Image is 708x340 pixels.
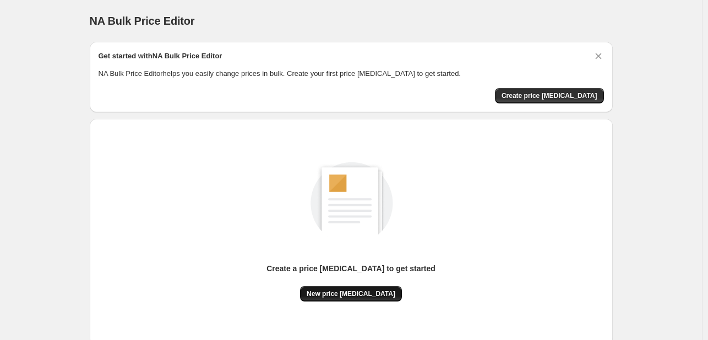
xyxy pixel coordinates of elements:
[307,289,395,298] span: New price [MEDICAL_DATA]
[502,91,597,100] span: Create price [MEDICAL_DATA]
[99,68,604,79] p: NA Bulk Price Editor helps you easily change prices in bulk. Create your first price [MEDICAL_DAT...
[99,51,222,62] h2: Get started with NA Bulk Price Editor
[266,263,435,274] p: Create a price [MEDICAL_DATA] to get started
[90,15,195,27] span: NA Bulk Price Editor
[495,88,604,103] button: Create price change job
[593,51,604,62] button: Dismiss card
[300,286,402,301] button: New price [MEDICAL_DATA]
